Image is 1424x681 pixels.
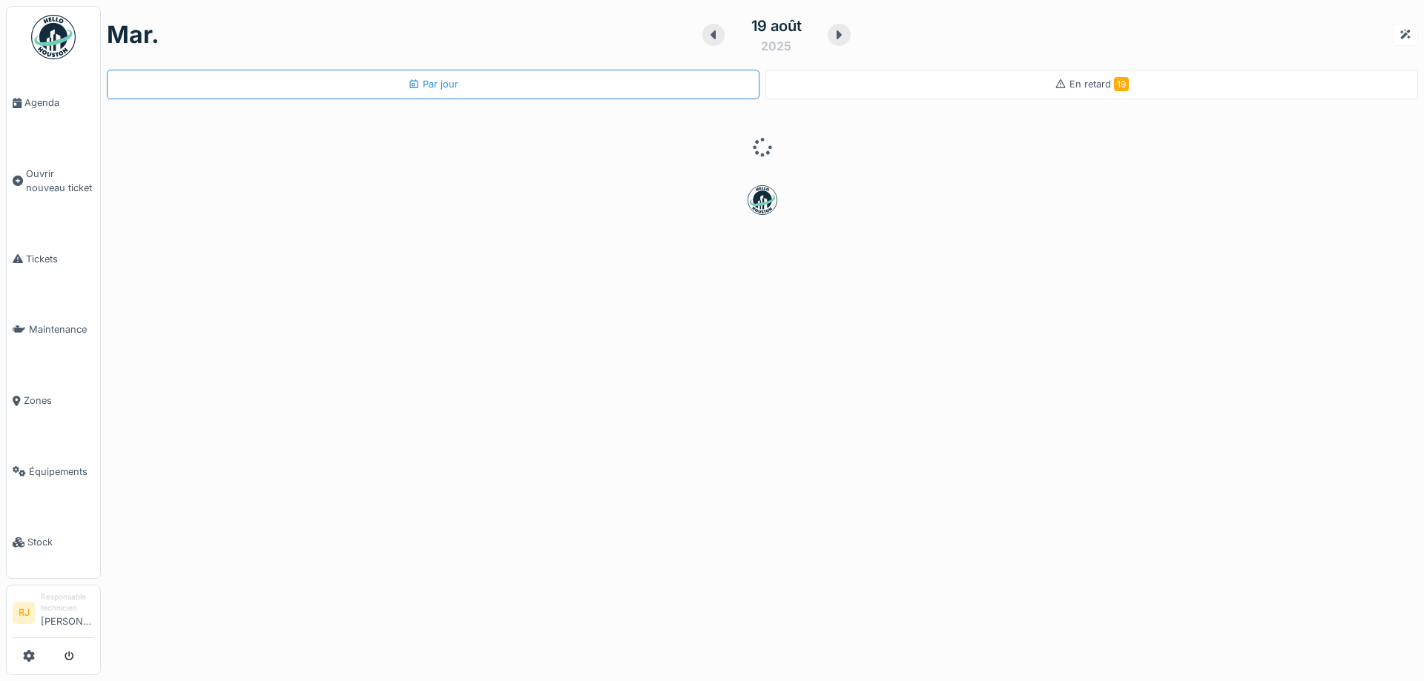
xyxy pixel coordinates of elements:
a: Maintenance [7,294,100,365]
a: Tickets [7,224,100,295]
li: [PERSON_NAME] [41,591,94,634]
span: Agenda [24,96,94,110]
span: Tickets [26,252,94,266]
a: Zones [7,365,100,436]
a: RJ Responsable technicien[PERSON_NAME] [13,591,94,638]
span: Zones [24,393,94,408]
span: Ouvrir nouveau ticket [26,167,94,195]
img: badge-BVDL4wpA.svg [748,185,777,215]
div: Responsable technicien [41,591,94,614]
a: Agenda [7,67,100,139]
span: Équipements [29,465,94,479]
span: Stock [27,535,94,549]
li: RJ [13,602,35,624]
span: En retard [1069,79,1129,90]
img: Badge_color-CXgf-gQk.svg [31,15,76,59]
span: 19 [1114,77,1129,91]
a: Équipements [7,436,100,508]
div: 19 août [751,15,802,37]
div: 2025 [761,37,791,55]
h1: mar. [107,21,159,49]
a: Ouvrir nouveau ticket [7,139,100,224]
span: Maintenance [29,322,94,336]
div: Par jour [408,77,458,91]
a: Stock [7,507,100,578]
